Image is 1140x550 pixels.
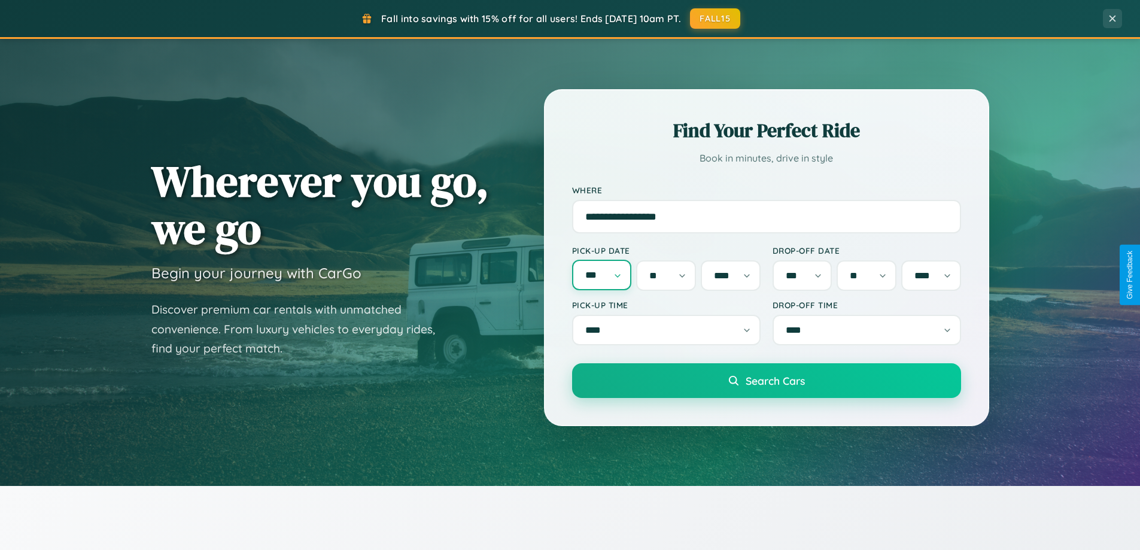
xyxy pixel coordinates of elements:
[1126,251,1134,299] div: Give Feedback
[572,150,961,167] p: Book in minutes, drive in style
[572,300,761,310] label: Pick-up Time
[773,245,961,256] label: Drop-off Date
[773,300,961,310] label: Drop-off Time
[572,363,961,398] button: Search Cars
[151,264,361,282] h3: Begin your journey with CarGo
[151,300,451,358] p: Discover premium car rentals with unmatched convenience. From luxury vehicles to everyday rides, ...
[572,185,961,195] label: Where
[690,8,740,29] button: FALL15
[381,13,681,25] span: Fall into savings with 15% off for all users! Ends [DATE] 10am PT.
[572,117,961,144] h2: Find Your Perfect Ride
[572,245,761,256] label: Pick-up Date
[746,374,805,387] span: Search Cars
[151,157,489,252] h1: Wherever you go, we go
